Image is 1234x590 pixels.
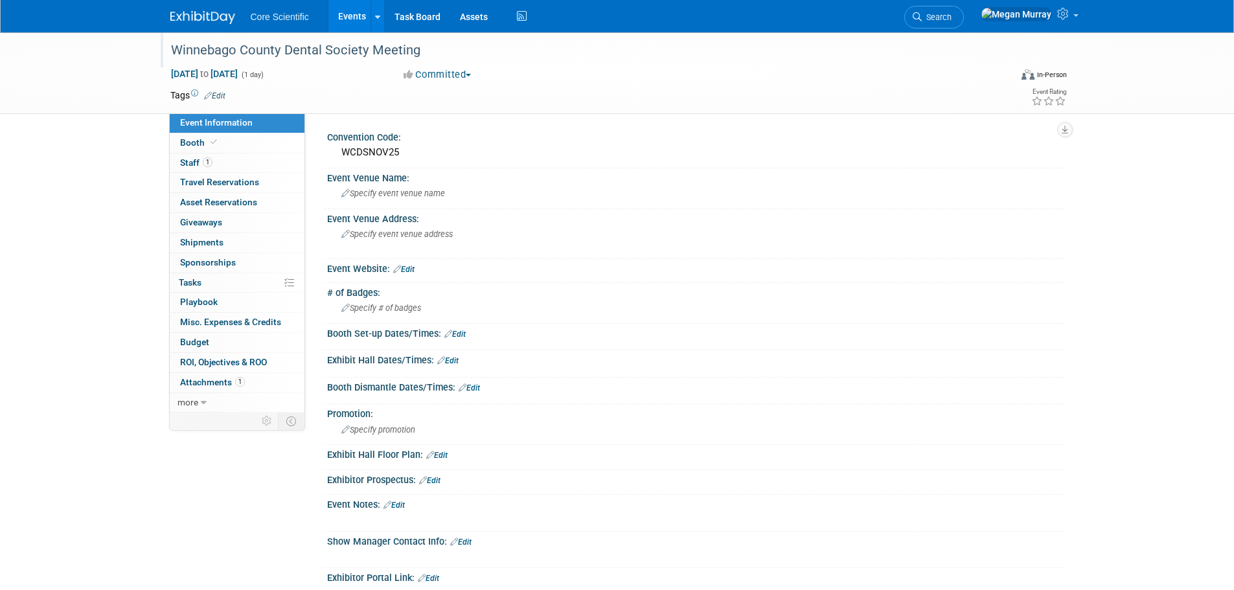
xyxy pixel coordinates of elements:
[180,337,209,347] span: Budget
[203,157,212,167] span: 1
[180,297,218,307] span: Playbook
[170,293,304,312] a: Playbook
[170,89,225,102] td: Tags
[170,333,304,352] a: Budget
[393,265,415,274] a: Edit
[180,157,212,168] span: Staff
[327,283,1064,299] div: # of Badges:
[327,209,1064,225] div: Event Venue Address:
[204,91,225,100] a: Edit
[450,538,472,547] a: Edit
[327,495,1064,512] div: Event Notes:
[1022,69,1034,80] img: Format-Inperson.png
[170,11,235,24] img: ExhibitDay
[934,67,1068,87] div: Event Format
[341,188,445,198] span: Specify event venue name
[981,7,1052,21] img: Megan Murray
[170,193,304,212] a: Asset Reservations
[399,68,476,82] button: Committed
[166,39,991,62] div: Winnebago County Dental Society Meeting
[170,353,304,372] a: ROI, Objectives & ROO
[444,330,466,339] a: Edit
[418,574,439,583] a: Edit
[256,413,279,429] td: Personalize Event Tab Strip
[170,373,304,392] a: Attachments1
[459,383,480,392] a: Edit
[383,501,405,510] a: Edit
[235,377,245,387] span: 1
[251,12,309,22] span: Core Scientific
[327,378,1064,394] div: Booth Dismantle Dates/Times:
[1036,70,1067,80] div: In-Person
[198,69,211,79] span: to
[180,317,281,327] span: Misc. Expenses & Credits
[341,229,453,239] span: Specify event venue address
[419,476,440,485] a: Edit
[170,213,304,233] a: Giveaways
[177,397,198,407] span: more
[327,128,1064,144] div: Convention Code:
[180,377,245,387] span: Attachments
[327,568,1064,585] div: Exhibitor Portal Link:
[426,451,448,460] a: Edit
[180,357,267,367] span: ROI, Objectives & ROO
[1031,89,1066,95] div: Event Rating
[170,273,304,293] a: Tasks
[341,303,421,313] span: Specify # of badges
[240,71,264,79] span: (1 day)
[180,177,259,187] span: Travel Reservations
[180,117,253,128] span: Event Information
[180,137,220,148] span: Booth
[922,12,952,22] span: Search
[170,233,304,253] a: Shipments
[170,393,304,413] a: more
[327,404,1064,420] div: Promotion:
[170,113,304,133] a: Event Information
[180,197,257,207] span: Asset Reservations
[327,259,1064,276] div: Event Website:
[179,277,201,288] span: Tasks
[327,532,1064,549] div: Show Manager Contact Info:
[341,425,415,435] span: Specify promotion
[180,257,236,267] span: Sponsorships
[170,253,304,273] a: Sponsorships
[337,142,1055,163] div: WCDSNOV25
[327,168,1064,185] div: Event Venue Name:
[437,356,459,365] a: Edit
[327,350,1064,367] div: Exhibit Hall Dates/Times:
[278,413,304,429] td: Toggle Event Tabs
[327,324,1064,341] div: Booth Set-up Dates/Times:
[180,237,223,247] span: Shipments
[211,139,217,146] i: Booth reservation complete
[170,133,304,153] a: Booth
[180,217,222,227] span: Giveaways
[327,470,1064,487] div: Exhibitor Prospectus:
[170,153,304,173] a: Staff1
[170,313,304,332] a: Misc. Expenses & Credits
[170,173,304,192] a: Travel Reservations
[904,6,964,28] a: Search
[170,68,238,80] span: [DATE] [DATE]
[327,445,1064,462] div: Exhibit Hall Floor Plan:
